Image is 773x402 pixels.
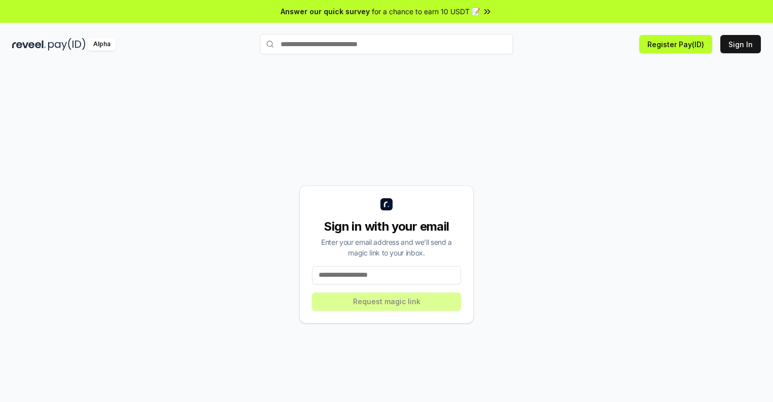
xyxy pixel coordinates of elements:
img: pay_id [48,38,86,51]
span: for a chance to earn 10 USDT 📝 [372,6,480,17]
button: Sign In [720,35,761,53]
span: Answer our quick survey [281,6,370,17]
div: Alpha [88,38,116,51]
button: Register Pay(ID) [639,35,712,53]
div: Sign in with your email [312,218,461,235]
img: logo_small [380,198,393,210]
img: reveel_dark [12,38,46,51]
div: Enter your email address and we’ll send a magic link to your inbox. [312,237,461,258]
